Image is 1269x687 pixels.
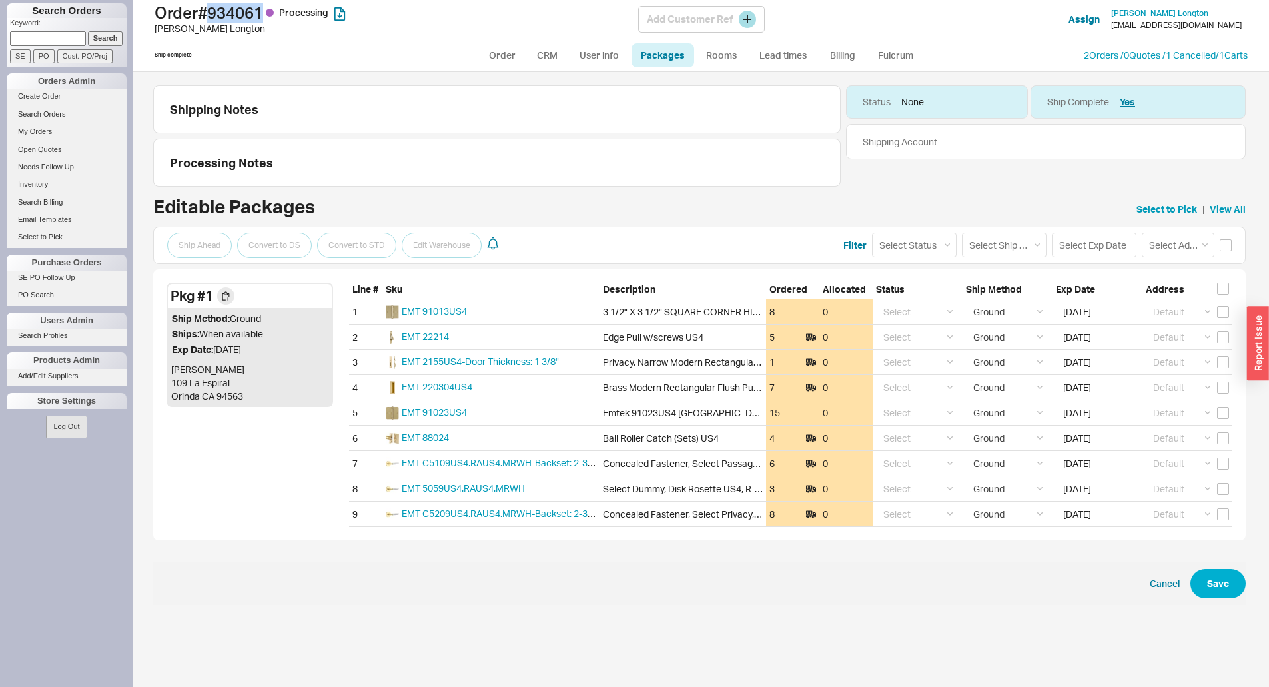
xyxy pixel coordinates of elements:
[528,43,567,67] a: CRM
[7,107,127,121] a: Search Orders
[769,432,775,445] div: 4
[7,393,127,409] div: Store Settings
[1136,203,1197,216] a: Select to Pick
[1047,95,1109,109] div: Ship Complete
[349,375,382,400] div: 4
[349,426,382,450] div: 6
[1150,577,1180,590] button: Cancel
[402,457,600,468] span: EMT C5109US4.RAUS4.MRWH-Backset: 2-3/8"
[638,6,765,33] div: Add Customer Ref
[480,43,525,67] a: Order
[349,451,382,476] div: 7
[402,305,467,317] a: EMT 91013US4
[603,432,719,445] div: Ball Roller Catch (Sets) US4
[603,508,763,521] div: Concealed Fastener, Select Privacy, Disk Rosette US4, R-Bar Stem US4, White Marble Handle
[632,43,694,67] a: Packages
[155,51,192,59] div: Ship complete
[769,482,775,496] div: 3
[7,3,127,18] h1: Search Orders
[386,482,399,496] img: RA-Marble_Disk_US4_2020-12-18_07.56.40_hqfzbt
[963,283,1053,300] div: Ship Method
[349,299,382,324] div: 1
[1202,203,1204,216] span: |
[172,328,199,339] span: Ships:
[248,237,300,253] span: Convert to DS
[1216,49,1248,61] a: /1Carts
[819,451,873,476] div: 0
[1111,21,1242,30] div: [EMAIL_ADDRESS][DOMAIN_NAME]
[1142,283,1232,300] div: Address
[386,508,399,521] img: RA-Marble_Disk_US4_2020-12-18_07.56.40_hqfzbt
[7,255,127,271] div: Purchase Orders
[766,283,819,300] div: Ordered
[7,230,127,244] a: Select to Pick
[402,406,467,418] a: EMT 91023US4
[869,43,923,67] a: Fulcrum
[769,381,775,394] div: 7
[349,350,382,374] div: 3
[386,381,399,394] img: AADSS1194196_._odwagv
[7,73,127,89] div: Orders Admin
[171,364,244,401] span: [PERSON_NAME] 109 La Espiral Orinda CA 94563
[7,125,127,139] a: My Orders
[170,155,824,170] div: Processing Notes
[349,325,382,349] div: 2
[873,283,963,300] div: Status
[603,305,763,319] div: 3 1/2" X 3 1/2" SQUARE CORNER HINGES
[18,163,74,171] span: Needs Follow Up
[172,344,213,355] span: Exp Date:
[819,400,873,425] div: 0
[402,356,559,367] span: EMT 2155US4-Door Thickness: 1 3/8"
[1120,95,1135,109] button: Yes
[843,239,867,252] button: Filter
[172,343,328,356] div: [DATE]
[769,331,775,344] div: 5
[172,313,230,324] span: Ship Method:
[603,381,763,394] div: Brass Modern Rectangular Flush Pull 4", US4
[46,416,87,438] button: Log Out
[317,233,396,258] button: Convert to STD
[237,233,312,258] button: Convert to DS
[328,237,385,253] span: Convert to STD
[386,406,399,420] img: emtek-hinges-910234_mc6gpr
[153,197,315,216] h2: Editable Packages
[7,177,127,191] a: Inventory
[7,143,127,157] a: Open Quotes
[1111,9,1208,18] a: [PERSON_NAME] Longton
[1084,49,1216,61] a: 2Orders /0Quotes /1 Cancelled
[819,283,873,300] div: Allocated
[769,508,775,521] div: 8
[402,482,525,494] a: EMT 5059US4.RAUS4.MRWH
[179,237,220,253] span: Ship Ahead
[7,288,127,302] a: PO Search
[386,432,399,445] img: 8802US4_xyfzda
[386,305,399,319] img: AADSS1232226_dw61g2
[402,432,449,443] a: EMT 88024
[402,508,600,519] span: EMT C5209US4.RAUS4.MRWH-Backset: 2-3/8"
[819,43,866,67] a: Billing
[1053,283,1142,300] div: Exp Date
[1210,203,1246,216] a: View All
[1052,233,1136,257] input: Select Exp Date
[1068,13,1100,26] button: Assign
[57,49,113,63] input: Cust. PO/Proj
[172,327,328,341] div: When available
[603,331,703,344] div: Edge Pull w/screws US4
[167,233,232,258] button: Ship Ahead
[819,299,873,324] div: 0
[1207,576,1229,592] span: Save
[863,95,891,109] div: Status
[1111,8,1208,18] span: [PERSON_NAME] Longton
[600,283,766,300] div: Description
[901,95,924,109] div: None
[171,287,213,305] div: Pkg # 1
[7,89,127,103] a: Create Order
[33,49,55,63] input: PO
[819,502,873,526] div: 0
[7,160,127,174] a: Needs Follow Up
[402,331,449,342] a: EMT 22214
[819,325,873,349] div: 0
[402,381,472,392] a: EMT 220304US4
